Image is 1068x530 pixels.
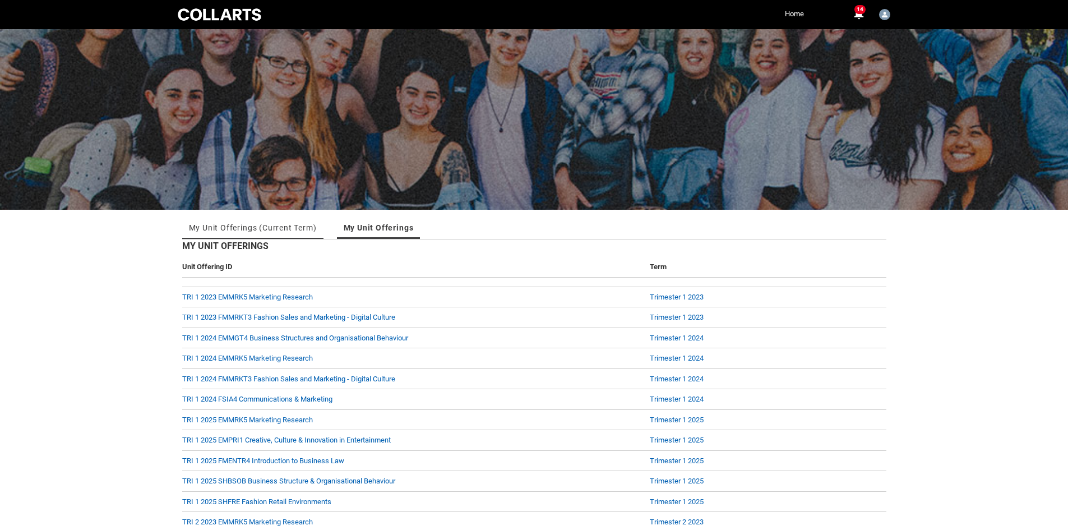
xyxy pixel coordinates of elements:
[182,257,645,278] th: Unit Offering ID
[876,4,893,22] button: User Profile Faculty.pweber
[650,477,704,485] a: Trimester 1 2025
[650,293,704,301] a: Trimester 1 2023
[650,497,704,506] a: Trimester 1 2025
[650,395,704,403] a: Trimester 1 2024
[645,257,886,278] th: Term
[182,239,886,257] h2: My Unit Offerings
[182,293,313,301] a: TRI 1 2023 EMMRK5 Marketing Research
[650,354,704,362] a: Trimester 1 2024
[182,497,331,506] a: TRI 1 2025 SHFRE Fashion Retail Environments
[650,416,704,424] a: Trimester 1 2025
[182,457,344,465] a: TRI 1 2025 FMENTR4 Introduction to Business Law
[189,216,317,239] a: My Unit Offerings (Current Term)
[182,395,332,403] a: TRI 1 2024 FSIA4 Communications & Marketing
[650,457,704,465] a: Trimester 1 2025
[182,216,323,239] li: My Unit Offerings (Current Term)
[879,9,890,20] img: Faculty.pweber
[782,6,807,22] a: Home
[182,334,408,342] a: TRI 1 2024 EMMGT4 Business Structures and Organisational Behaviour
[854,5,866,14] span: 14
[182,313,395,321] a: TRI 1 2023 FMMRKT3 Fashion Sales and Marketing - Digital Culture
[650,375,704,383] a: Trimester 1 2024
[182,477,395,485] a: TRI 1 2025 SHBSOB Business Structure & Organisational Behaviour
[182,518,313,526] a: TRI 2 2023 EMMRK5 Marketing Research
[337,216,420,239] li: My Unit Offerings
[182,416,313,424] a: TRI 1 2025 EMMRK5 Marketing Research
[182,436,391,444] a: TRI 1 2025 EMPRI1 Creative, Culture & Innovation in Entertainment
[650,518,704,526] a: Trimester 2 2023
[182,375,395,383] a: TRI 1 2024 FMMRKT3 Fashion Sales and Marketing - Digital Culture
[650,436,704,444] a: Trimester 1 2025
[344,216,414,239] a: My Unit Offerings
[852,8,865,21] button: 14
[650,313,704,321] a: Trimester 1 2023
[650,334,704,342] a: Trimester 1 2024
[182,354,313,362] a: TRI 1 2024 EMMRK5 Marketing Research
